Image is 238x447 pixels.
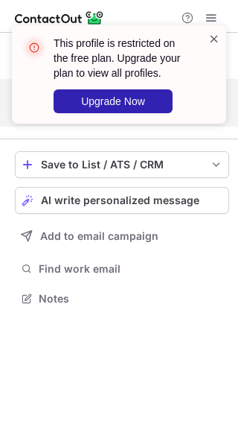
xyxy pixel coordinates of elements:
button: save-profile-one-click [15,151,229,178]
div: Save to List / ATS / CRM [41,159,203,171]
span: AI write personalized message [41,194,199,206]
header: This profile is restricted on the free plan. Upgrade your plan to view all profiles. [54,36,190,80]
button: Find work email [15,259,229,279]
span: Find work email [39,262,223,276]
button: Upgrade Now [54,89,173,113]
button: Notes [15,288,229,309]
button: Add to email campaign [15,223,229,250]
img: ContactOut v5.3.10 [15,9,104,27]
span: Notes [39,292,223,305]
span: Upgrade Now [81,95,145,107]
img: error [22,36,46,60]
button: AI write personalized message [15,187,229,214]
span: Add to email campaign [40,230,158,242]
